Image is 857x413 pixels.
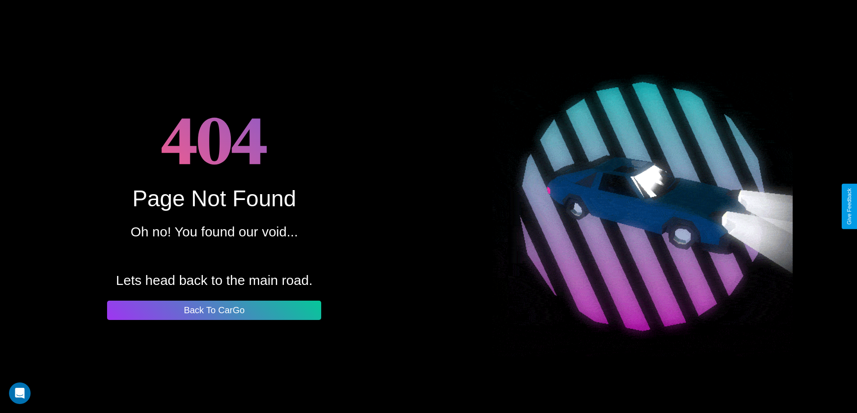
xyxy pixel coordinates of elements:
div: Open Intercom Messenger [9,382,31,404]
p: Oh no! You found our void... Lets head back to the main road. [116,220,313,293]
img: spinning car [493,57,793,356]
div: Give Feedback [846,188,853,225]
button: Back To CarGo [107,301,321,320]
div: Page Not Found [132,186,296,212]
h1: 404 [161,93,268,186]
